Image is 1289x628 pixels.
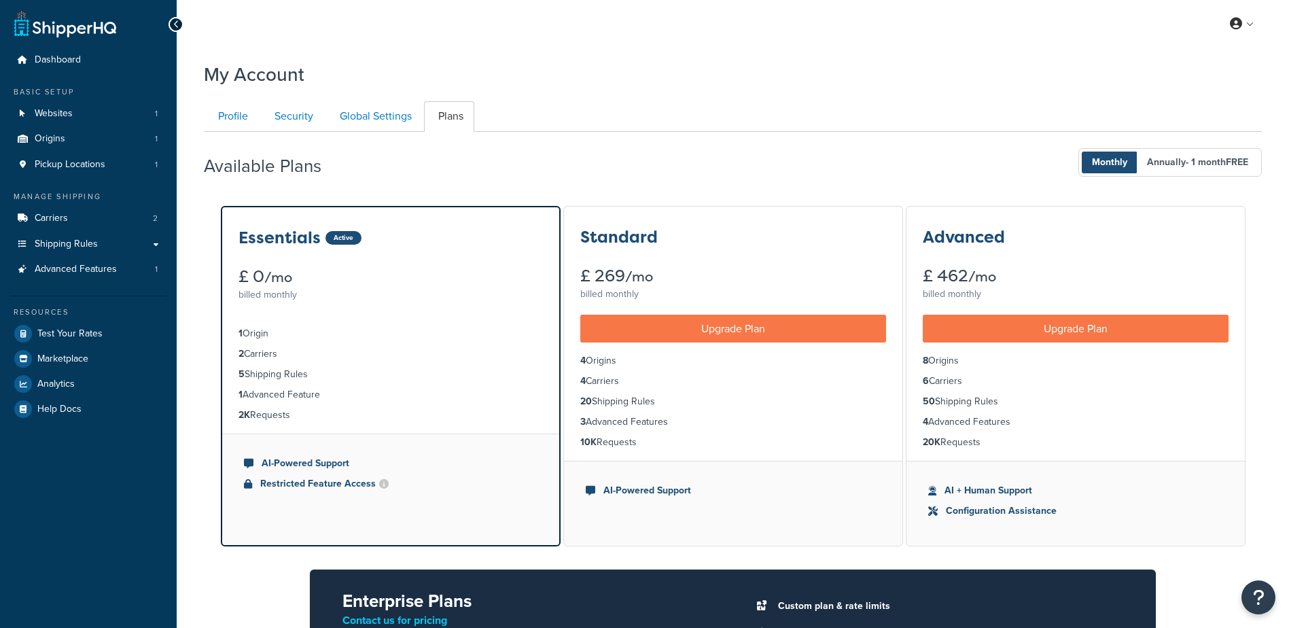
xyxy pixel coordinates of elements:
[1078,148,1262,177] button: Monthly Annually- 1 monthFREE
[580,435,597,449] strong: 10K
[580,315,886,343] a: Upgrade Plan
[580,374,886,389] li: Carriers
[625,267,653,286] small: /mo
[153,213,158,224] span: 2
[239,408,250,422] strong: 2K
[239,367,543,382] li: Shipping Rules
[10,101,166,126] a: Websites 1
[923,285,1229,304] div: billed monthly
[10,232,166,257] a: Shipping Rules
[264,268,292,287] small: /mo
[580,394,886,409] li: Shipping Rules
[239,408,543,423] li: Requests
[928,504,1223,519] li: Configuration Assistance
[14,10,116,37] a: ShipperHQ Home
[325,231,361,245] div: Active
[586,483,881,498] li: AI-Powered Support
[771,597,1124,616] li: Custom plan & rate limits
[923,415,928,429] strong: 4
[239,387,243,402] strong: 1
[923,268,1229,285] div: £ 462
[580,228,658,246] h3: Standard
[239,326,243,341] strong: 1
[342,591,711,611] h2: Enterprise Plans
[580,353,586,368] strong: 4
[204,101,259,132] a: Profile
[10,372,166,396] a: Analytics
[923,315,1229,343] a: Upgrade Plan
[155,133,158,145] span: 1
[10,257,166,282] li: Advanced Features
[35,264,117,275] span: Advanced Features
[580,268,886,285] div: £ 269
[35,54,81,66] span: Dashboard
[37,379,75,390] span: Analytics
[10,101,166,126] li: Websites
[155,264,158,275] span: 1
[923,435,940,449] strong: 20K
[923,394,935,408] strong: 50
[10,206,166,231] li: Carriers
[35,239,98,250] span: Shipping Rules
[239,387,543,402] li: Advanced Feature
[580,285,886,304] div: billed monthly
[10,126,166,152] a: Origins 1
[580,415,586,429] strong: 3
[923,435,1229,450] li: Requests
[1241,580,1275,614] button: Open Resource Center
[239,326,543,341] li: Origin
[239,347,244,361] strong: 2
[260,101,324,132] a: Security
[239,367,245,381] strong: 5
[1226,155,1248,169] b: FREE
[239,268,543,285] div: £ 0
[580,353,886,368] li: Origins
[239,285,543,304] div: billed monthly
[239,347,543,362] li: Carriers
[35,213,68,224] span: Carriers
[10,347,166,371] a: Marketplace
[10,86,166,98] div: Basic Setup
[35,133,65,145] span: Origins
[35,159,105,171] span: Pickup Locations
[10,191,166,203] div: Manage Shipping
[239,229,321,247] h3: Essentials
[923,353,928,368] strong: 8
[204,156,342,176] h2: Available Plans
[1082,152,1137,173] span: Monthly
[10,321,166,346] a: Test Your Rates
[10,126,166,152] li: Origins
[37,404,82,415] span: Help Docs
[968,267,996,286] small: /mo
[580,394,592,408] strong: 20
[580,415,886,430] li: Advanced Features
[923,374,1229,389] li: Carriers
[1186,155,1248,169] span: - 1 month
[10,397,166,421] a: Help Docs
[325,101,423,132] a: Global Settings
[424,101,474,132] a: Plans
[923,374,929,388] strong: 6
[35,108,73,120] span: Websites
[580,374,586,388] strong: 4
[155,159,158,171] span: 1
[580,435,886,450] li: Requests
[10,48,166,73] a: Dashboard
[10,152,166,177] li: Pickup Locations
[923,228,1005,246] h3: Advanced
[10,257,166,282] a: Advanced Features 1
[37,328,103,340] span: Test Your Rates
[37,353,88,365] span: Marketplace
[923,353,1229,368] li: Origins
[244,476,537,491] li: Restricted Feature Access
[1137,152,1258,173] span: Annually
[923,415,1229,430] li: Advanced Features
[10,206,166,231] a: Carriers 2
[204,61,304,88] h1: My Account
